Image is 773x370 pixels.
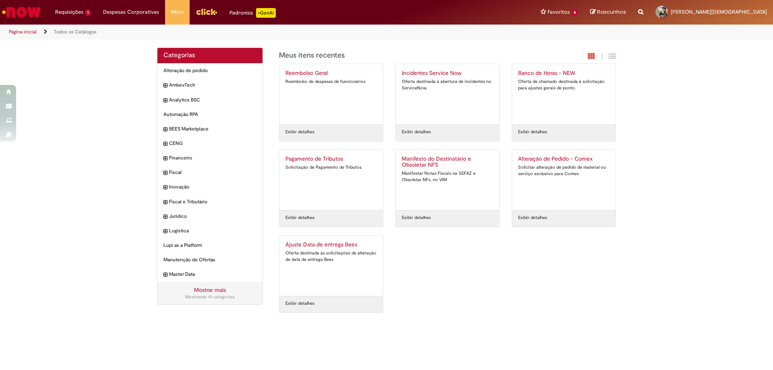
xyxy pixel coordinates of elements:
span: Master Data [169,271,256,278]
a: Manifesto do Destinatário e Obsoletar NFS Manifestar Notas Fiscais na SEFAZ e Obsoletar NFs. no VIM [396,150,499,210]
span: Fiscal [169,169,256,176]
span: | [601,52,603,61]
span: Analytics BSC [169,97,256,103]
i: expandir categoria Inovação [163,184,167,192]
a: Exibir detalhes [402,215,431,221]
i: Exibição de grade [609,52,616,60]
i: expandir categoria Analytics BSC [163,97,167,105]
span: Logistica [169,227,256,234]
div: expandir categoria Inovação Inovação [157,180,262,194]
a: Exibir detalhes [518,215,547,221]
i: expandir categoria Financeiro [163,155,167,163]
img: ServiceNow [1,4,42,20]
div: Oferta destinada às solicitações de alteração de data de entrega Bees [285,250,377,263]
div: Automação RPA [157,107,262,122]
p: +GenAi [256,8,276,18]
div: Solicitar alteração de pedido de material ou serviço exclusivo para Comex [518,164,610,177]
h2: Manifesto do Destinatário e Obsoletar NFS [402,156,493,169]
span: Fiscal e Tributário [169,198,256,205]
h2: Pagamento de Tributos [285,156,377,162]
a: Exibir detalhes [402,129,431,135]
div: Alteração de pedido [157,63,262,78]
a: Pagamento de Tributos Solicitação de Pagamento de Tributos [279,150,383,210]
div: Oferta de chamado destinada à solicitação para ajustes gerais de ponto. [518,79,610,91]
span: Inovação [169,184,256,190]
span: Manutenção de Ofertas [163,256,256,263]
i: expandir categoria AmbevTech [163,82,167,90]
div: expandir categoria Financeiro Financeiro [157,151,262,165]
div: Padroniza [229,8,276,18]
div: Lupi as a Platform [157,238,262,253]
span: Jurídico [169,213,256,220]
a: Alteração de Pedido - Comex Solicitar alteração de pedido de material ou serviço exclusivo para C... [512,150,616,210]
div: Reembolso de despesas de funcionários [285,79,377,85]
ul: Trilhas de página [6,25,509,39]
i: expandir categoria BEES Marketplace [163,126,167,134]
span: BEES Marketplace [169,126,256,132]
span: Requisições [55,8,83,16]
i: expandir categoria Fiscal [163,169,167,177]
h2: Reembolso Geral [285,70,377,76]
a: Exibir detalhes [285,215,314,221]
div: expandir categoria Jurídico Jurídico [157,209,262,224]
a: Exibir detalhes [285,129,314,135]
i: expandir categoria Logistica [163,227,167,236]
div: expandir categoria Fiscal e Tributário Fiscal e Tributário [157,194,262,209]
h2: Categorias [163,52,256,59]
a: Incidentes Service Now Oferta destinada à abertura de incidentes no ServiceNow. [396,64,499,124]
i: expandir categoria CENG [163,140,167,148]
div: expandir categoria CENG CENG [157,136,262,151]
h2: Banco de Horas - NEW [518,70,610,76]
h2: Alteração de Pedido - Comex [518,156,610,162]
span: More [171,8,184,16]
a: Mostrar mais [194,286,226,294]
span: Favoritos [548,8,570,16]
a: Todos os Catálogos [54,29,97,35]
div: Oferta destinada à abertura de incidentes no ServiceNow. [402,79,493,91]
img: click_logo_yellow_360x200.png [196,6,217,18]
i: expandir categoria Jurídico [163,213,167,221]
span: Rascunhos [597,8,626,16]
h1: {"description":"","title":"Meus itens recentes"} Categoria [279,52,529,60]
i: expandir categoria Master Data [163,271,167,279]
div: expandir categoria Logistica Logistica [157,223,262,238]
span: CENG [169,140,256,147]
div: Manutenção de Ofertas [157,252,262,267]
a: Rascunhos [590,8,626,16]
div: Manifestar Notas Fiscais na SEFAZ e Obsoletar NFs. no VIM [402,170,493,183]
div: expandir categoria BEES Marketplace BEES Marketplace [157,122,262,136]
span: Lupi as a Platform [163,242,256,249]
a: Página inicial [9,29,37,35]
i: expandir categoria Fiscal e Tributário [163,198,167,207]
a: Ajuste Data de entrega Bees Oferta destinada às solicitações de alteração de data de entrega Bees [279,236,383,296]
i: Exibição em cartão [588,52,595,60]
span: Financeiro [169,155,256,161]
a: Exibir detalhes [285,300,314,307]
div: expandir categoria Master Data Master Data [157,267,262,282]
span: Automação RPA [163,111,256,118]
span: 1 [85,9,91,16]
ul: Categorias [157,63,262,282]
a: Exibir detalhes [518,129,547,135]
span: 4 [571,9,578,16]
a: Reembolso Geral Reembolso de despesas de funcionários [279,64,383,124]
h2: Ajuste Data de entrega Bees [285,242,377,248]
h2: Incidentes Service Now [402,70,493,76]
div: expandir categoria Analytics BSC Analytics BSC [157,93,262,107]
span: [PERSON_NAME][DEMOGRAPHIC_DATA] [671,8,767,15]
div: expandir categoria Fiscal Fiscal [157,165,262,180]
a: Banco de Horas - NEW Oferta de chamado destinada à solicitação para ajustes gerais de ponto. [512,64,616,124]
div: expandir categoria AmbevTech AmbevTech [157,78,262,93]
div: Mostrando 15 categorias [163,294,256,300]
span: Alteração de pedido [163,67,256,74]
span: AmbevTech [169,82,256,89]
div: Solicitação de Pagamento de Tributos [285,164,377,171]
span: Despesas Corporativas [103,8,159,16]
